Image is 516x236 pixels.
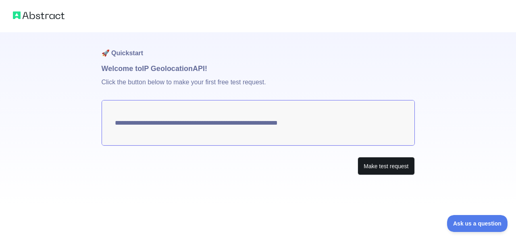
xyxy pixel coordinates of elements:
[447,215,508,232] iframe: Toggle Customer Support
[102,32,415,63] h1: 🚀 Quickstart
[358,157,414,175] button: Make test request
[13,10,64,21] img: Abstract logo
[102,63,415,74] h1: Welcome to IP Geolocation API!
[102,74,415,100] p: Click the button below to make your first free test request.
